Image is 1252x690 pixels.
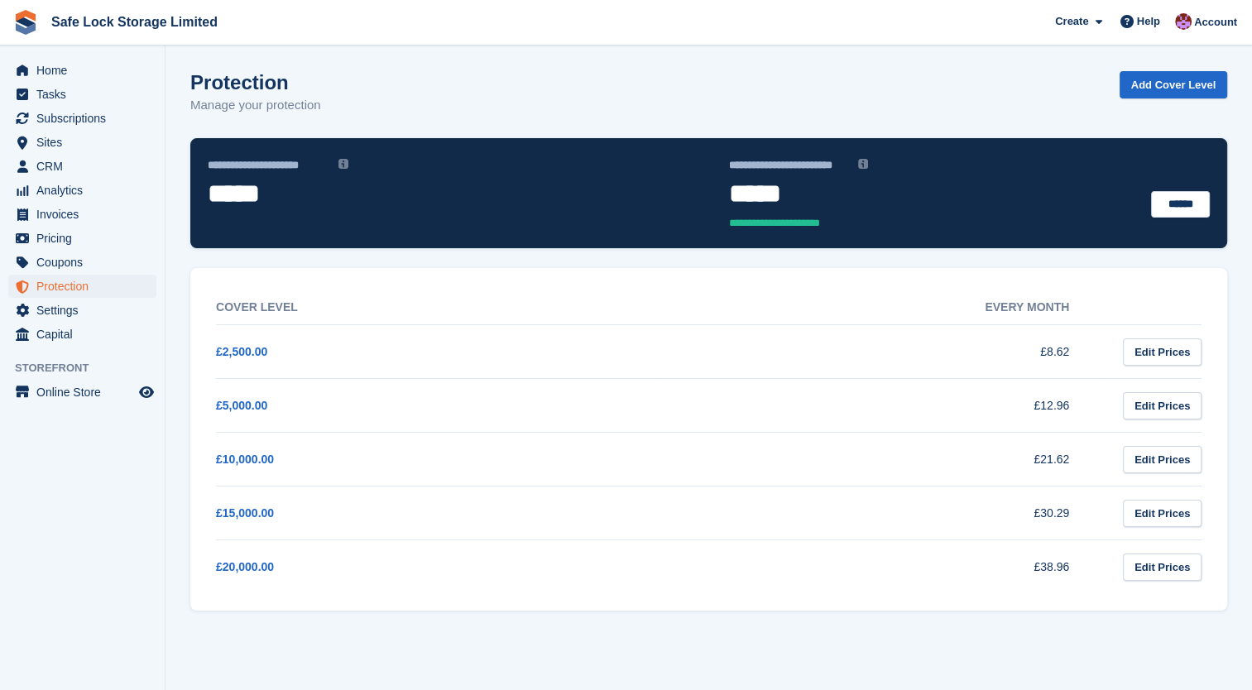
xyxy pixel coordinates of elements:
[660,290,1103,325] th: Every month
[660,379,1103,433] td: £12.96
[1055,13,1088,30] span: Create
[1123,338,1202,366] a: Edit Prices
[216,453,274,466] a: £10,000.00
[8,251,156,274] a: menu
[8,203,156,226] a: menu
[190,71,321,93] h1: Protection
[660,433,1103,486] td: £21.62
[36,83,136,106] span: Tasks
[1123,553,1202,581] a: Edit Prices
[216,290,660,325] th: Cover Level
[36,179,136,202] span: Analytics
[15,360,165,376] span: Storefront
[1123,392,1202,419] a: Edit Prices
[137,382,156,402] a: Preview store
[8,131,156,154] a: menu
[45,8,224,36] a: Safe Lock Storage Limited
[13,10,38,35] img: stora-icon-8386f47178a22dfd0bd8f6a31ec36ba5ce8667c1dd55bd0f319d3a0aa187defe.svg
[216,560,274,573] a: £20,000.00
[216,399,267,412] a: £5,000.00
[858,159,868,169] img: icon-info-grey-7440780725fd019a000dd9b08b2336e03edf1995a4989e88bcd33f0948082b44.svg
[1175,13,1192,30] img: Toni Ebong
[36,381,136,404] span: Online Store
[8,227,156,250] a: menu
[660,486,1103,540] td: £30.29
[660,325,1103,379] td: £8.62
[1123,500,1202,527] a: Edit Prices
[36,323,136,346] span: Capital
[1123,446,1202,473] a: Edit Prices
[216,345,267,358] a: £2,500.00
[8,107,156,130] a: menu
[338,159,348,169] img: icon-info-grey-7440780725fd019a000dd9b08b2336e03edf1995a4989e88bcd33f0948082b44.svg
[36,131,136,154] span: Sites
[1194,14,1237,31] span: Account
[8,83,156,106] a: menu
[660,540,1103,594] td: £38.96
[1120,71,1228,98] a: Add Cover Level
[8,323,156,346] a: menu
[216,506,274,520] a: £15,000.00
[36,251,136,274] span: Coupons
[36,59,136,82] span: Home
[36,203,136,226] span: Invoices
[8,299,156,322] a: menu
[36,299,136,322] span: Settings
[1137,13,1160,30] span: Help
[36,275,136,298] span: Protection
[8,155,156,178] a: menu
[8,59,156,82] a: menu
[36,155,136,178] span: CRM
[8,275,156,298] a: menu
[8,179,156,202] a: menu
[190,96,321,115] p: Manage your protection
[36,107,136,130] span: Subscriptions
[8,381,156,404] a: menu
[36,227,136,250] span: Pricing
